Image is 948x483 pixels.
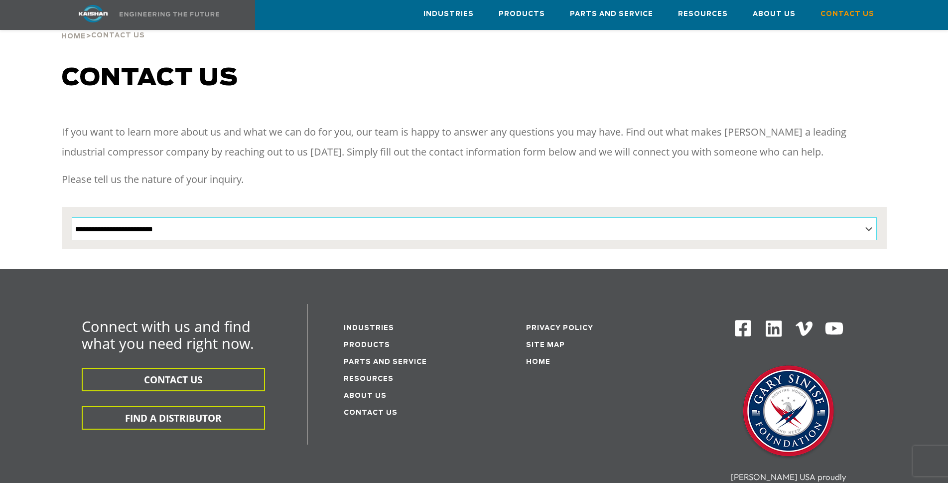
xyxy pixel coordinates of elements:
a: Home [526,359,550,365]
button: FIND A DISTRIBUTOR [82,406,265,430]
a: Products [344,342,390,348]
img: kaishan logo [56,5,131,22]
span: Home [61,33,86,40]
a: Contact Us [344,410,398,416]
a: Contact Us [820,0,874,27]
a: Privacy Policy [526,325,593,331]
p: Please tell us the nature of your inquiry. [62,169,887,189]
a: Site Map [526,342,565,348]
span: Resources [678,8,728,20]
img: Gary Sinise Foundation [739,362,838,462]
img: Vimeo [796,322,813,336]
span: Products [499,8,545,20]
a: Parts and service [344,359,427,365]
p: If you want to learn more about us and what we can do for you, our team is happy to answer any qu... [62,122,887,162]
img: Linkedin [764,319,784,338]
button: CONTACT US [82,368,265,391]
span: About Us [753,8,796,20]
span: Contact Us [820,8,874,20]
a: About Us [344,393,387,399]
img: Facebook [734,319,752,337]
a: Resources [678,0,728,27]
a: Industries [344,325,394,331]
span: Industries [423,8,474,20]
a: Home [61,31,86,40]
a: About Us [753,0,796,27]
span: Connect with us and find what you need right now. [82,317,254,353]
a: Parts and Service [570,0,653,27]
a: Industries [423,0,474,27]
a: Products [499,0,545,27]
span: Parts and Service [570,8,653,20]
img: Youtube [824,319,844,338]
img: Engineering the future [120,12,219,16]
a: Resources [344,376,394,382]
span: Contact us [62,66,238,90]
span: Contact Us [91,32,145,39]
